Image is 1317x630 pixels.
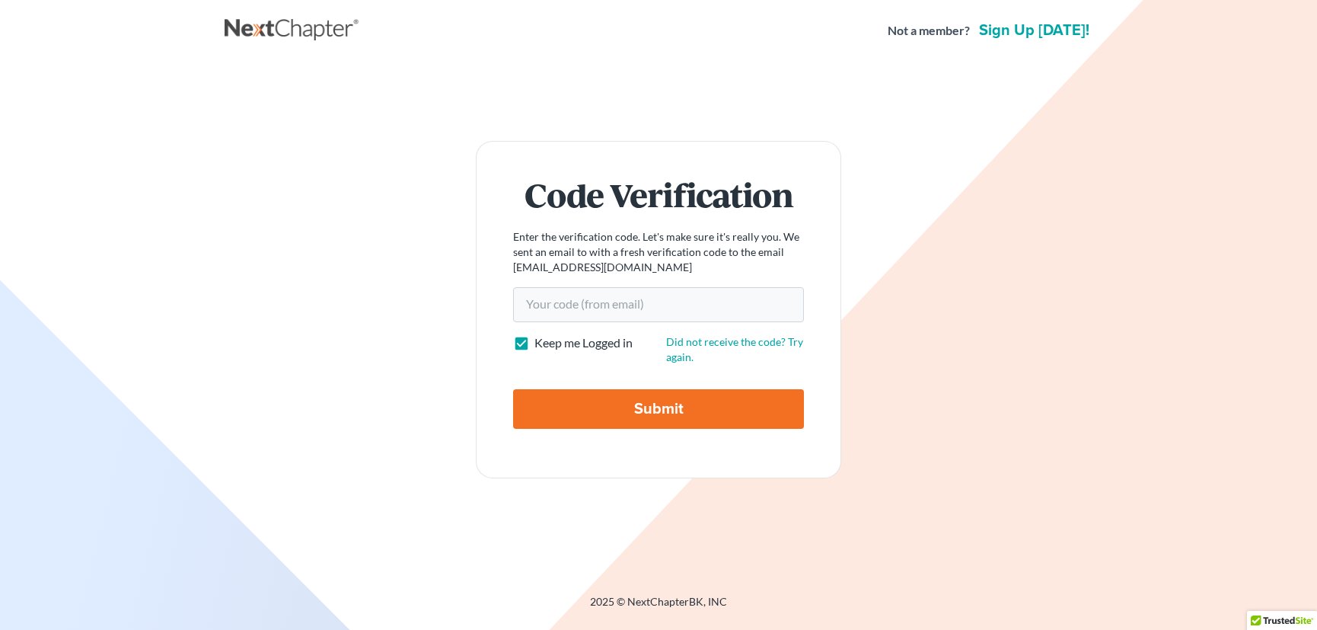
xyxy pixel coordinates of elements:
[513,389,804,429] input: Submit
[513,229,804,275] p: Enter the verification code. Let's make sure it's really you. We sent an email to with a fresh ve...
[976,23,1092,38] a: Sign up [DATE]!
[666,335,803,363] a: Did not receive the code? Try again.
[888,22,970,40] strong: Not a member?
[513,178,804,211] h1: Code Verification
[534,334,633,352] label: Keep me Logged in
[225,594,1092,622] div: 2025 © NextChapterBK, INC
[513,287,804,322] input: Your code (from email)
